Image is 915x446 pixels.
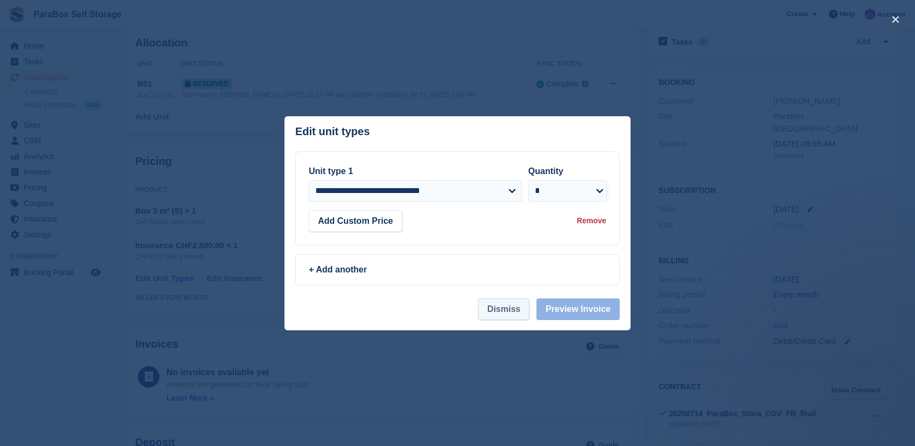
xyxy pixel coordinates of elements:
p: Edit unit types [295,125,370,138]
button: Dismiss [478,298,529,320]
label: Unit type 1 [309,167,353,176]
a: + Add another [295,254,620,285]
button: Add Custom Price [309,210,402,232]
div: + Add another [309,263,606,276]
div: Remove [577,215,606,227]
label: Quantity [528,167,563,176]
button: Preview Invoice [536,298,620,320]
button: close [887,11,904,28]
